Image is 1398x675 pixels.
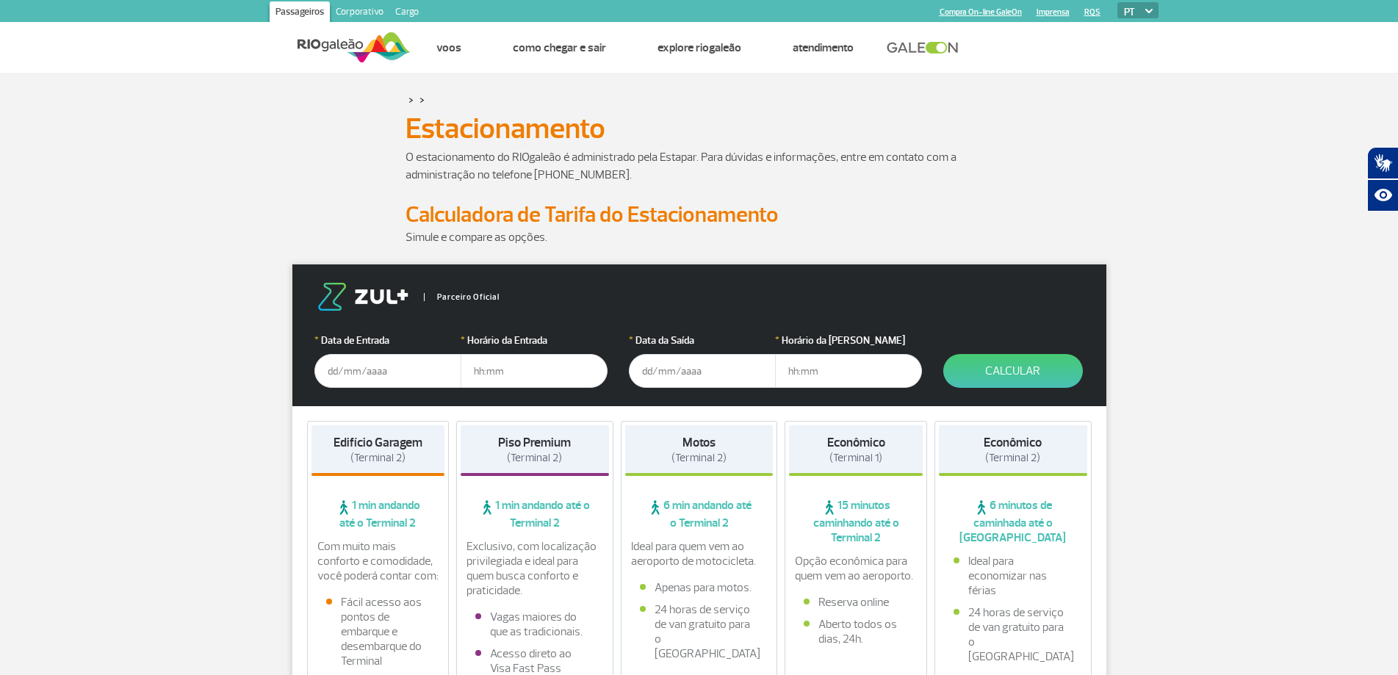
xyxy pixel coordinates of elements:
li: 24 horas de serviço de van gratuito para o [GEOGRAPHIC_DATA] [640,602,759,661]
a: Imprensa [1037,7,1070,17]
a: Como chegar e sair [513,40,606,55]
p: Com muito mais conforto e comodidade, você poderá contar com: [317,539,439,583]
span: 15 minutos caminhando até o Terminal 2 [789,498,923,545]
li: Fácil acesso aos pontos de embarque e desembarque do Terminal [326,595,430,668]
p: Opção econômica para quem vem ao aeroporto. [795,554,917,583]
a: Atendimento [793,40,854,55]
input: dd/mm/aaaa [629,354,776,388]
span: 6 minutos de caminhada até o [GEOGRAPHIC_DATA] [939,498,1087,545]
input: dd/mm/aaaa [314,354,461,388]
p: Simule e compare as opções. [406,228,993,246]
li: Aberto todos os dias, 24h. [804,617,908,646]
h1: Estacionamento [406,116,993,141]
p: Ideal para quem vem ao aeroporto de motocicleta. [631,539,768,568]
a: RQS [1084,7,1100,17]
li: Vagas maiores do que as tradicionais. [475,610,594,639]
span: (Terminal 2) [350,451,406,465]
strong: Piso Premium [498,435,571,450]
strong: Econômico [827,435,885,450]
span: (Terminal 2) [507,451,562,465]
label: Data da Saída [629,333,776,348]
div: Plugin de acessibilidade da Hand Talk. [1367,147,1398,212]
li: 24 horas de serviço de van gratuito para o [GEOGRAPHIC_DATA] [954,605,1073,664]
button: Abrir recursos assistivos. [1367,179,1398,212]
p: O estacionamento do RIOgaleão é administrado pela Estapar. Para dúvidas e informações, entre em c... [406,148,993,184]
label: Horário da [PERSON_NAME] [775,333,922,348]
a: Voos [436,40,461,55]
label: Horário da Entrada [461,333,608,348]
strong: Edifício Garagem [334,435,422,450]
input: hh:mm [775,354,922,388]
a: Compra On-line GaleOn [940,7,1022,17]
span: (Terminal 1) [829,451,882,465]
span: (Terminal 2) [671,451,727,465]
h2: Calculadora de Tarifa do Estacionamento [406,201,993,228]
input: hh:mm [461,354,608,388]
a: Explore RIOgaleão [657,40,741,55]
span: 1 min andando até o Terminal 2 [311,498,445,530]
span: (Terminal 2) [985,451,1040,465]
strong: Motos [682,435,716,450]
a: > [408,91,414,108]
li: Ideal para economizar nas férias [954,554,1073,598]
li: Reserva online [804,595,908,610]
span: 6 min andando até o Terminal 2 [625,498,774,530]
a: Passageiros [270,1,330,25]
a: Cargo [389,1,425,25]
strong: Econômico [984,435,1042,450]
img: logo-zul.png [314,283,411,311]
button: Calcular [943,354,1083,388]
span: 1 min andando até o Terminal 2 [461,498,609,530]
button: Abrir tradutor de língua de sinais. [1367,147,1398,179]
p: Exclusivo, com localização privilegiada e ideal para quem busca conforto e praticidade. [466,539,603,598]
a: Corporativo [330,1,389,25]
span: Parceiro Oficial [424,293,500,301]
li: Apenas para motos. [640,580,759,595]
a: > [419,91,425,108]
label: Data de Entrada [314,333,461,348]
